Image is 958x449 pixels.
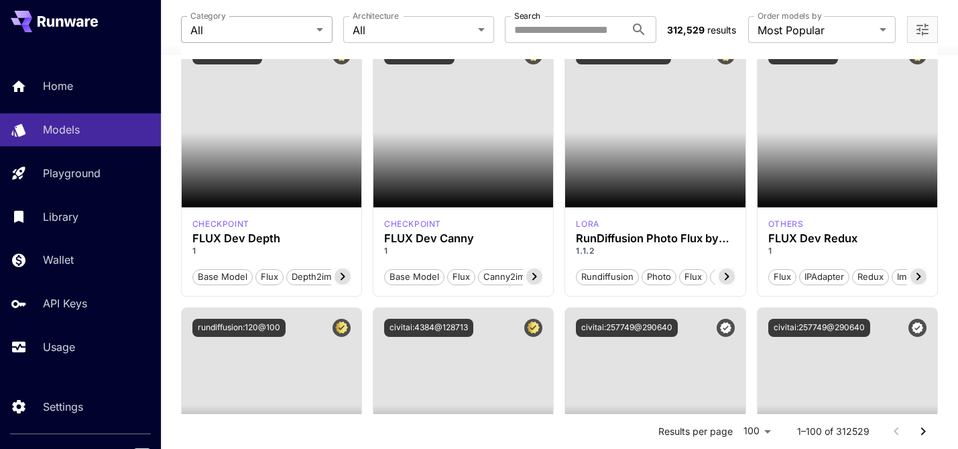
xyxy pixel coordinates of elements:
button: Verified working [717,319,735,337]
button: Flux [255,268,284,285]
button: Flux [447,268,475,285]
p: Wallet [43,252,74,268]
span: Base model [385,270,444,284]
div: FLUX.1 D [384,218,441,230]
button: photo [642,268,676,285]
button: Base model [192,268,253,285]
p: others [768,218,804,230]
button: img2img [892,268,937,285]
span: Redux [853,270,888,284]
p: Home [43,78,73,94]
span: IPAdapter [800,270,849,284]
button: Go to next page [910,418,937,445]
button: Verified working [908,319,926,337]
p: lora [576,218,599,230]
button: Open more filters [914,21,931,38]
span: Flux [256,270,283,284]
p: Models [43,121,80,138]
label: Search [514,10,540,21]
p: API Keys [43,295,87,311]
button: pro [710,268,735,285]
button: Certified Model – Vetted for best performance and includes a commercial license. [524,319,542,337]
h3: FLUX Dev Canny [384,232,542,245]
label: Order models by [758,10,821,21]
p: Playground [43,165,101,181]
span: photo [642,270,676,284]
div: FLUX.1 D [768,218,804,230]
span: flux [680,270,707,284]
p: Library [43,209,78,225]
label: Category [190,10,226,21]
button: Base model [384,268,444,285]
p: Settings [43,399,83,415]
button: IPAdapter [799,268,849,285]
span: canny2img [479,270,535,284]
span: Base model [193,270,252,284]
span: rundiffusion [577,270,638,284]
h3: FLUX Dev Redux [768,232,926,245]
span: pro [711,270,734,284]
h3: FLUX Dev Depth [192,232,351,245]
span: Flux [448,270,475,284]
div: FLUX.1 D [576,218,599,230]
button: rundiffusion:120@100 [192,319,286,337]
button: depth2img [286,268,342,285]
h3: RunDiffusion Photo Flux by RunDiffusion [576,232,734,245]
p: checkpoint [384,218,441,230]
p: 1 [384,245,542,257]
div: 100 [738,421,776,441]
span: results [707,24,736,36]
p: 1 [768,245,926,257]
p: 1 [192,245,351,257]
span: depth2img [287,270,341,284]
button: civitai:257749@290640 [576,319,678,337]
span: All [353,22,473,38]
p: checkpoint [192,218,249,230]
p: 1.1.2 [576,245,734,257]
span: All [190,22,311,38]
span: img2img [892,270,937,284]
span: 312,529 [667,24,705,36]
p: Usage [43,339,75,355]
button: Redux [852,268,889,285]
button: civitai:4384@128713 [384,319,473,337]
button: flux [679,268,707,285]
button: Certified Model – Vetted for best performance and includes a commercial license. [333,319,351,337]
label: Architecture [353,10,398,21]
button: civitai:257749@290640 [768,319,870,337]
div: FLUX.1 D [192,218,249,230]
p: Results per page [658,425,733,438]
p: 1–100 of 312529 [797,425,870,438]
button: Flux [768,268,796,285]
span: Most Popular [758,22,874,38]
button: rundiffusion [576,268,639,285]
span: Flux [769,270,796,284]
button: canny2img [478,268,536,285]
